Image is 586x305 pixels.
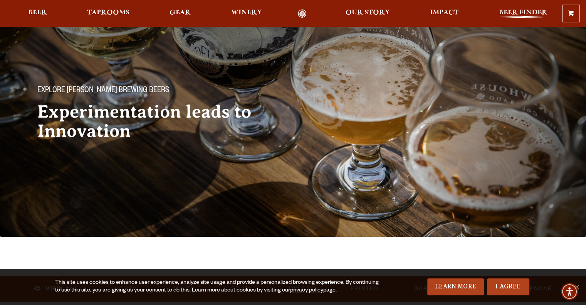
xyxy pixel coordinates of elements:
span: Explore [PERSON_NAME] Brewing Beers [37,86,169,96]
a: Learn More [427,278,484,295]
span: Gear [170,10,191,16]
a: privacy policy [290,288,323,294]
a: Winery [226,9,267,18]
a: Our Story [341,9,395,18]
span: Beer [28,10,47,16]
span: Winery [231,10,262,16]
h2: Experimentation leads to Innovation [37,102,278,141]
a: Beer Finder [494,9,552,18]
a: Gear [165,9,196,18]
div: This site uses cookies to enhance user experience, analyze site usage and provide a personalized ... [55,279,384,295]
a: Beer [23,9,52,18]
span: Our Story [346,10,390,16]
a: Impact [425,9,463,18]
div: Accessibility Menu [561,283,578,300]
span: Beer Finder [499,10,547,16]
a: I Agree [487,278,529,295]
span: Taprooms [87,10,129,16]
a: Odell Home [288,9,317,18]
a: Taprooms [82,9,134,18]
span: Impact [430,10,458,16]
